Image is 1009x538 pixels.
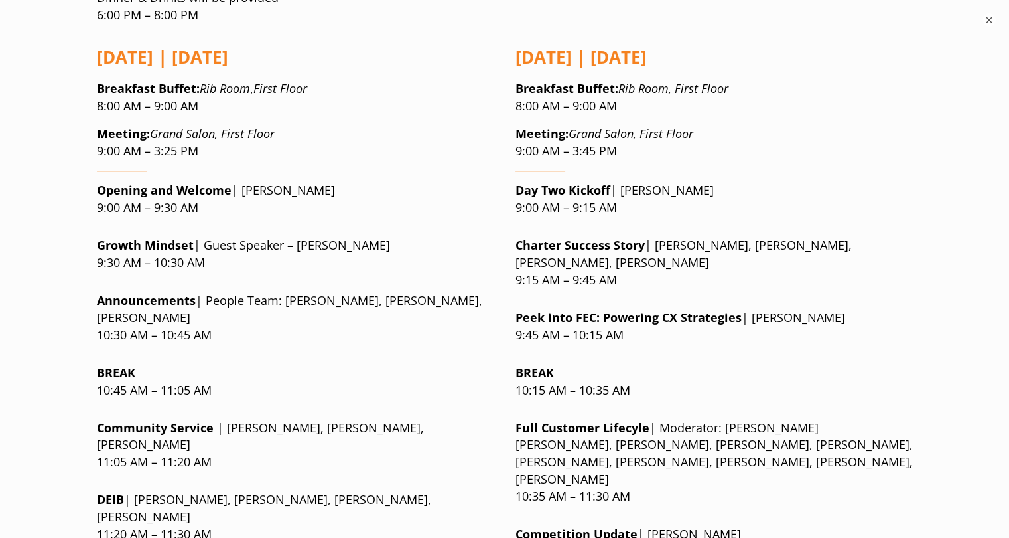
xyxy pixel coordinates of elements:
[97,420,494,472] p: | [PERSON_NAME], [PERSON_NAME], [PERSON_NAME] 11:05 AM – 11:20 AM
[97,420,214,436] strong: Community Service
[97,292,494,344] p: | People Team: [PERSON_NAME], [PERSON_NAME], [PERSON_NAME] 10:30 AM – 10:45 AM
[97,182,232,198] strong: Opening and Welcome
[515,182,610,198] strong: Day Two Kickoff
[97,126,494,160] p: 9:00 AM – 3:25 PM
[515,80,618,96] strong: :
[200,80,250,96] em: Rib Room
[97,80,494,115] p: , 8:00 AM – 9:00 AM
[150,126,275,141] em: Grand Salon, First Floor
[97,237,194,253] strong: Growth Mindset
[515,420,913,506] p: | Moderator: [PERSON_NAME] [PERSON_NAME], [PERSON_NAME], [PERSON_NAME], [PERSON_NAME], [PERSON_NA...
[515,45,647,69] strong: [DATE] | [DATE]
[515,80,913,115] p: 8:00 AM – 9:00 AM
[515,126,569,141] strong: Meeting:
[569,126,693,141] em: Grand Salon, First Floor
[515,310,742,325] strong: Peek into FEC: Powering CX Strategies
[618,80,728,96] em: Rib Room, First Floor
[515,365,913,399] p: 10:15 AM – 10:35 AM
[515,365,554,381] strong: BREAK
[97,80,200,96] strong: :
[253,80,307,96] em: First Floor
[97,182,494,217] p: | [PERSON_NAME] 9:00 AM – 9:30 AM
[515,310,913,344] p: | [PERSON_NAME] 9:45 AM – 10:15 AM
[515,126,913,160] p: 9:00 AM – 3:45 PM
[97,365,135,381] strong: BREAK
[515,237,645,253] strong: Charter Success Story
[515,80,615,96] strong: Breakfast Buffet
[97,237,494,272] p: | Guest Speaker – [PERSON_NAME] 9:30 AM – 10:30 AM
[982,13,996,27] button: ×
[97,126,150,141] strong: Meeting:
[515,420,649,436] strong: Full Customer Lifecyle
[97,45,228,69] strong: [DATE] | [DATE]
[97,365,494,399] p: 10:45 AM – 11:05 AM
[515,182,913,217] p: | [PERSON_NAME] 9:00 AM – 9:15 AM
[97,80,196,96] strong: Breakfast Buffet
[515,237,913,289] p: | [PERSON_NAME], [PERSON_NAME], [PERSON_NAME], [PERSON_NAME] 9:15 AM – 9:45 AM
[97,492,124,507] strong: DEIB
[97,292,196,308] strong: Announcements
